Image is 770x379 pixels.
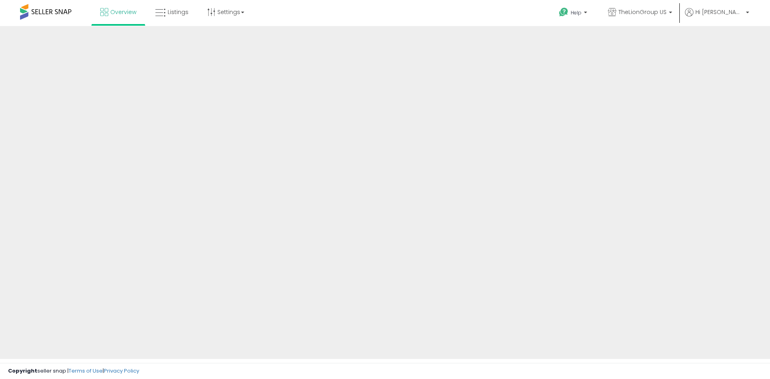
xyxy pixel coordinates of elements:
span: Overview [110,8,136,16]
a: Hi [PERSON_NAME] [685,8,749,26]
a: Help [553,1,595,26]
span: Help [571,9,582,16]
span: TheLionGroup US [618,8,667,16]
i: Get Help [559,7,569,17]
span: Hi [PERSON_NAME] [695,8,744,16]
span: Listings [168,8,188,16]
